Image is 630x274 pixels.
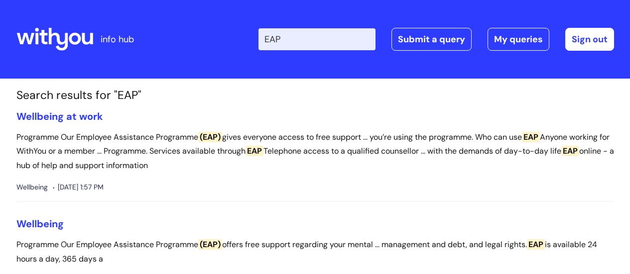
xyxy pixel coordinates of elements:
[16,89,614,102] h1: Search results for "EAP"
[258,28,614,51] div: | -
[488,28,549,51] a: My queries
[561,146,579,156] span: EAP
[16,130,614,173] p: Programme Our Employee Assistance Programme gives everyone access to free support ... you’re usin...
[101,31,134,47] p: info hub
[391,28,472,51] a: Submit a query
[198,132,222,142] span: (EAP)
[16,217,64,230] a: Wellbeing
[246,146,263,156] span: EAP
[16,181,48,193] span: Wellbeing
[16,110,103,123] a: Wellbeing at work
[53,181,104,193] span: [DATE] 1:57 PM
[16,238,614,267] p: Programme Our Employee Assistance Programme offers free support regarding your mental ... managem...
[258,28,376,50] input: Search
[527,239,545,250] span: EAP
[565,28,614,51] a: Sign out
[522,132,540,142] span: EAP
[198,239,222,250] span: (EAP)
